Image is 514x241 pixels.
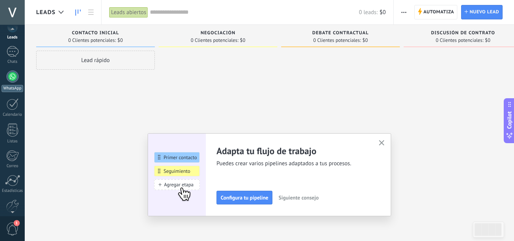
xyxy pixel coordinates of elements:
div: Leads abiertos [109,7,148,18]
button: Siguiente consejo [275,192,322,203]
span: $0 [485,38,490,43]
span: Leads [36,9,56,16]
span: Puedes crear varios pipelines adaptados a tus procesos. [216,160,369,168]
a: Automatiza [414,5,458,19]
h2: Adapta tu flujo de trabajo [216,145,369,157]
div: WhatsApp [2,85,23,92]
a: Leads [72,5,84,20]
span: Siguiente consejo [278,195,318,200]
span: Automatiza [423,5,454,19]
button: Configura tu pipeline [216,191,272,204]
div: Chats [2,59,24,64]
span: $0 [118,38,123,43]
div: Lead rápido [36,51,155,70]
span: 0 Clientes potenciales: [436,38,483,43]
div: Debate contractual [285,30,396,37]
span: $0 [240,38,245,43]
div: Estadísticas [2,188,24,193]
span: Configura tu pipeline [221,195,268,200]
div: Negociación [162,30,274,37]
div: Contacto inicial [40,30,151,37]
div: Calendario [2,112,24,117]
span: Nuevo lead [469,5,499,19]
a: Lista [84,5,97,20]
div: Leads [2,35,24,40]
span: Negociación [201,30,236,36]
button: Más [398,5,409,19]
span: 0 Clientes potenciales: [191,38,238,43]
a: Nuevo lead [461,5,503,19]
div: Listas [2,139,24,144]
span: $0 [380,9,386,16]
span: 0 leads: [359,9,377,16]
span: Debate contractual [312,30,369,36]
span: Contacto inicial [72,30,119,36]
div: Correo [2,164,24,169]
span: Discusión de contrato [431,30,495,36]
span: Copilot [506,111,513,129]
span: 0 Clientes potenciales: [313,38,361,43]
span: $0 [363,38,368,43]
span: 1 [14,220,20,226]
span: 0 Clientes potenciales: [68,38,116,43]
